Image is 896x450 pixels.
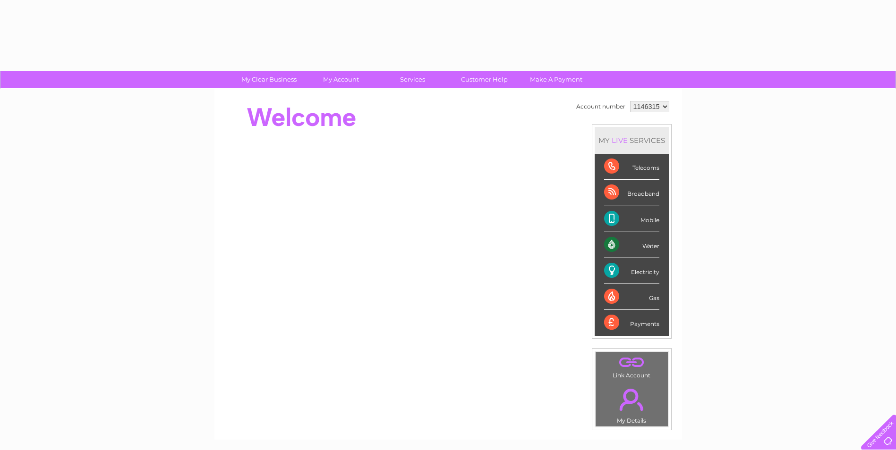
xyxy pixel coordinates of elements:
div: MY SERVICES [595,127,669,154]
td: My Details [595,381,668,427]
div: Electricity [604,258,659,284]
td: Account number [574,99,628,115]
div: Water [604,232,659,258]
div: Mobile [604,206,659,232]
div: Broadband [604,180,659,206]
a: Customer Help [445,71,523,88]
div: Gas [604,284,659,310]
a: Services [374,71,452,88]
div: Payments [604,310,659,335]
a: My Clear Business [230,71,308,88]
div: Telecoms [604,154,659,180]
td: Link Account [595,351,668,381]
a: My Account [302,71,380,88]
a: Make A Payment [517,71,595,88]
a: . [598,383,666,416]
div: LIVE [610,136,630,145]
a: . [598,354,666,371]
